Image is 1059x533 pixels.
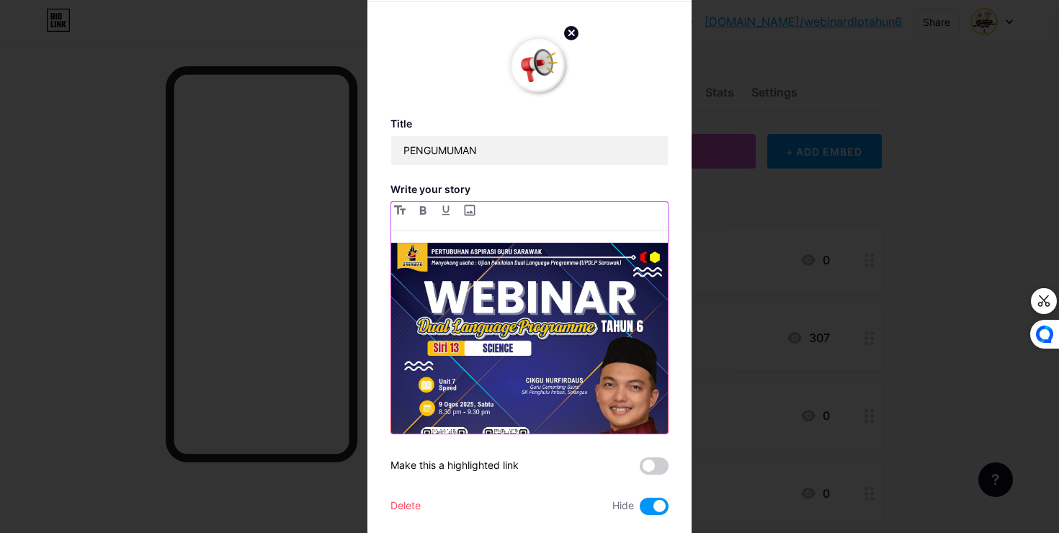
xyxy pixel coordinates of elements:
input: Title [391,136,668,165]
span: Hide [612,498,634,515]
h3: Title [390,117,669,130]
h3: Write your story [390,183,669,195]
img: link_thumbnail [504,31,573,100]
img: oO42favPbu95qnYA250807_09.49.39.jpeg [391,243,668,519]
div: Delete [390,498,421,515]
div: Make this a highlighted link [390,457,519,475]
